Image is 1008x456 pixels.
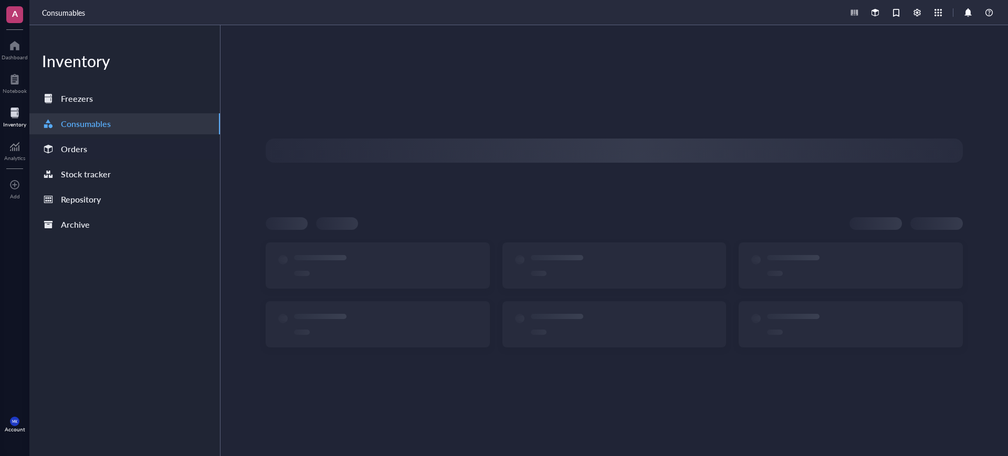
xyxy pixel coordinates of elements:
[29,139,220,160] a: Orders
[29,164,220,185] a: Stock tracker
[2,54,28,60] div: Dashboard
[29,50,220,71] div: Inventory
[61,116,111,131] div: Consumables
[4,138,25,161] a: Analytics
[61,167,111,182] div: Stock tracker
[29,113,220,134] a: Consumables
[3,121,26,128] div: Inventory
[12,7,18,20] span: A
[3,104,26,128] a: Inventory
[3,71,27,94] a: Notebook
[61,91,93,106] div: Freezers
[2,37,28,60] a: Dashboard
[10,193,20,199] div: Add
[29,214,220,235] a: Archive
[4,155,25,161] div: Analytics
[61,142,87,156] div: Orders
[61,192,101,207] div: Repository
[61,217,90,232] div: Archive
[42,7,87,18] a: Consumables
[5,426,25,432] div: Account
[29,88,220,109] a: Freezers
[29,189,220,210] a: Repository
[3,88,27,94] div: Notebook
[12,419,17,423] span: MK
